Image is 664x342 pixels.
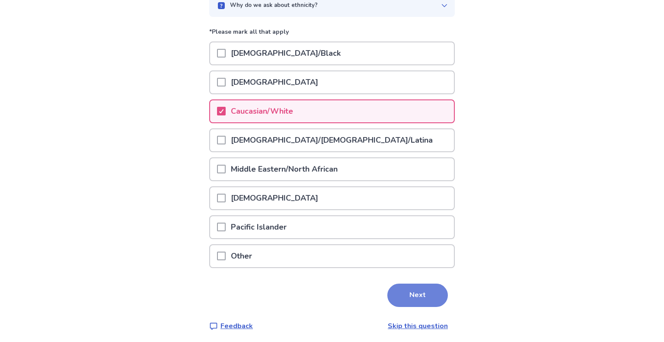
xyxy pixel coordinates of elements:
[209,27,455,42] p: *Please mark all that apply
[209,321,253,331] a: Feedback
[230,1,318,10] p: Why do we ask about ethnicity?
[226,187,323,209] p: [DEMOGRAPHIC_DATA]
[226,42,346,64] p: [DEMOGRAPHIC_DATA]/Black
[220,321,253,331] p: Feedback
[226,216,292,238] p: Pacific Islander
[226,158,343,180] p: Middle Eastern/North African
[226,100,298,122] p: Caucasian/White
[226,129,438,151] p: [DEMOGRAPHIC_DATA]/[DEMOGRAPHIC_DATA]/Latina
[226,245,257,267] p: Other
[388,321,448,331] a: Skip this question
[226,71,323,93] p: [DEMOGRAPHIC_DATA]
[387,284,448,307] button: Next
